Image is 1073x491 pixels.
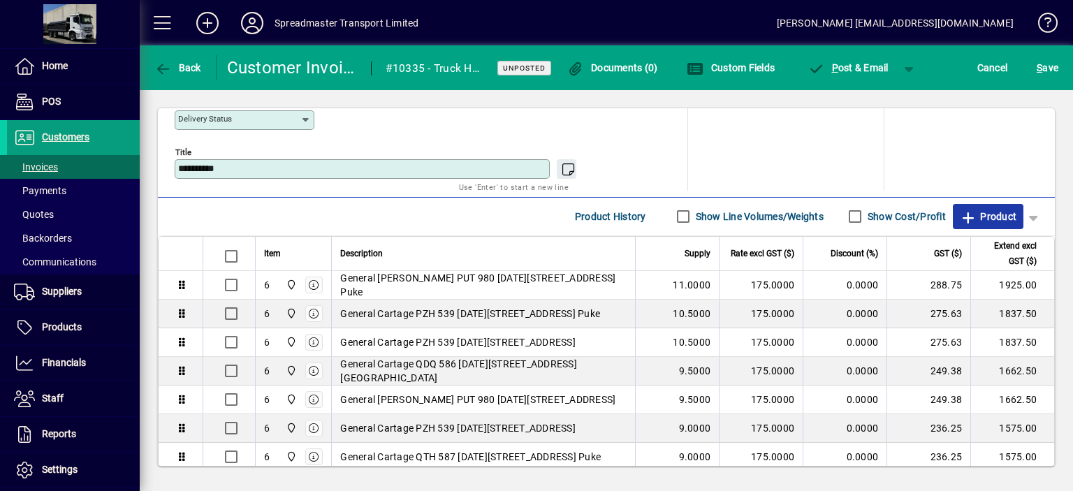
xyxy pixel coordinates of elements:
[569,204,652,229] button: Product History
[154,62,201,73] span: Back
[886,271,970,300] td: 288.75
[970,443,1054,471] td: 1575.00
[934,246,962,261] span: GST ($)
[42,60,68,71] span: Home
[264,364,270,378] div: 6
[728,307,794,321] div: 175.0000
[970,414,1054,443] td: 1575.00
[7,381,140,416] a: Staff
[575,205,646,228] span: Product History
[803,414,886,443] td: 0.0000
[386,57,480,80] div: #10335 - Truck Hire
[886,414,970,443] td: 236.25
[970,271,1054,300] td: 1925.00
[803,271,886,300] td: 0.0000
[340,421,576,435] span: General Cartage PZH 539 [DATE][STREET_ADDRESS]
[264,246,281,261] span: Item
[803,328,886,357] td: 0.0000
[731,246,794,261] span: Rate excl GST ($)
[340,307,600,321] span: General Cartage PZH 539 [DATE][STREET_ADDRESS] Puke
[227,57,357,79] div: Customer Invoice
[728,335,794,349] div: 175.0000
[340,393,615,406] span: General [PERSON_NAME] PUT 980 [DATE][STREET_ADDRESS]
[7,310,140,345] a: Products
[42,357,86,368] span: Financials
[264,335,270,349] div: 6
[728,393,794,406] div: 175.0000
[693,210,824,223] label: Show Line Volumes/Weights
[974,55,1012,80] button: Cancel
[282,363,298,379] span: 965 State Highway 2
[275,12,418,34] div: Spreadmaster Transport Limited
[685,246,710,261] span: Supply
[42,131,89,142] span: Customers
[1037,62,1042,73] span: S
[7,346,140,381] a: Financials
[953,204,1023,229] button: Product
[264,450,270,464] div: 6
[7,179,140,203] a: Payments
[886,386,970,414] td: 249.38
[728,421,794,435] div: 175.0000
[679,364,711,378] span: 9.5000
[683,55,778,80] button: Custom Fields
[970,357,1054,386] td: 1662.50
[803,386,886,414] td: 0.0000
[178,114,232,124] mat-label: Delivery status
[42,393,64,404] span: Staff
[340,271,627,299] span: General [PERSON_NAME] PUT 980 [DATE][STREET_ADDRESS] Puke
[282,277,298,293] span: 965 State Highway 2
[42,286,82,297] span: Suppliers
[886,443,970,471] td: 236.25
[808,62,889,73] span: ost & Email
[7,250,140,274] a: Communications
[673,307,710,321] span: 10.5000
[14,185,66,196] span: Payments
[728,450,794,464] div: 175.0000
[801,55,896,80] button: Post & Email
[970,300,1054,328] td: 1837.50
[14,256,96,268] span: Communications
[673,278,710,292] span: 11.0000
[679,421,711,435] span: 9.0000
[14,161,58,173] span: Invoices
[282,420,298,436] span: 965 State Highway 2
[7,274,140,309] a: Suppliers
[728,278,794,292] div: 175.0000
[7,49,140,84] a: Home
[340,357,627,385] span: General Cartage QDQ 586 [DATE][STREET_ADDRESS][GEOGRAPHIC_DATA]
[42,321,82,332] span: Products
[960,205,1016,228] span: Product
[1028,3,1056,48] a: Knowledge Base
[886,300,970,328] td: 275.63
[832,62,838,73] span: P
[230,10,275,36] button: Profile
[7,203,140,226] a: Quotes
[185,10,230,36] button: Add
[979,238,1037,269] span: Extend excl GST ($)
[886,328,970,357] td: 275.63
[340,246,383,261] span: Description
[503,64,546,73] span: Unposted
[970,328,1054,357] td: 1837.50
[970,386,1054,414] td: 1662.50
[673,335,710,349] span: 10.5000
[264,421,270,435] div: 6
[459,179,569,195] mat-hint: Use 'Enter' to start a new line
[679,393,711,406] span: 9.5000
[264,278,270,292] div: 6
[728,364,794,378] div: 175.0000
[7,85,140,119] a: POS
[7,453,140,488] a: Settings
[340,450,601,464] span: General Cartage QTH 587 [DATE][STREET_ADDRESS] Puke
[831,246,878,261] span: Discount (%)
[865,210,946,223] label: Show Cost/Profit
[282,392,298,407] span: 965 State Highway 2
[282,449,298,464] span: 965 State Highway 2
[14,233,72,244] span: Backorders
[7,226,140,250] a: Backorders
[1033,55,1062,80] button: Save
[140,55,217,80] app-page-header-button: Back
[567,62,658,73] span: Documents (0)
[264,393,270,406] div: 6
